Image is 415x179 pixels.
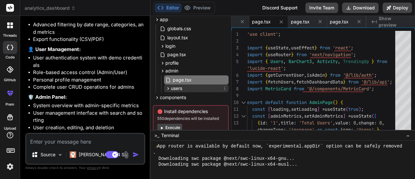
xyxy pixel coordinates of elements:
label: threads [3,33,17,38]
label: GitHub [4,77,16,83]
p: Always double-check its answers. Your in Bind [25,165,145,171]
span: '@/lib/auth' [343,72,374,78]
span: } [343,79,346,85]
span: ) [335,99,338,105]
span: : [351,127,353,133]
div: Click to collapse the range. [239,113,248,120]
span: ] [317,106,320,112]
span: , [304,72,307,78]
span: from [348,79,359,85]
span: useRouter [268,52,291,58]
div: 8 [231,85,239,92]
span: admin [165,68,178,74]
span: , [356,120,359,126]
span: , [283,58,286,64]
div: 2 [231,38,239,45]
span: ; [372,86,374,92]
span: from [320,45,330,51]
div: 9 [231,92,239,99]
span: . [153,149,156,156]
span: { [340,99,343,105]
div: 7 [231,79,239,85]
span: 0 [353,120,356,126]
span: App router is available by default now, `experimental.appDir` option can be safely removed [157,143,402,149]
span: fetchDashboardData [296,79,343,85]
span: isAdmin [307,72,325,78]
img: Pick Models [57,152,63,158]
span: const [325,127,338,133]
span: : [283,127,286,133]
img: attachment [123,151,130,159]
button: Download [342,3,379,13]
span: : [294,120,296,126]
span: 'next/navigation' [309,52,353,58]
button: Execute [157,124,182,132]
span: 550 dependencies will be installed [157,116,224,121]
span: analytics_dashboard [25,5,76,11]
strong: 🛡️ Admin Panel: [28,94,67,100]
span: from [294,86,304,92]
span: users [171,85,182,92]
span: 0 [379,120,382,126]
span: page.tsx [172,76,192,84]
span: , [312,58,314,64]
span: Activity [317,58,338,64]
span: Users [270,58,283,64]
span: ; [353,52,356,58]
span: MetricCard [265,86,291,92]
span: 'increase' [289,127,314,133]
strong: 👤 User Management: [28,46,81,52]
span: ( [346,106,348,112]
span: true [348,106,359,112]
span: id [260,120,265,126]
span: change [359,120,374,126]
span: , [338,127,340,133]
div: Discord Support [258,3,302,13]
span: profile [165,60,179,66]
label: code [6,55,15,60]
div: 3 [231,45,239,51]
span: , [294,79,296,85]
span: app [160,16,168,23]
span: , [302,113,304,119]
span: import [247,72,263,78]
div: 6 [231,72,239,79]
span: [ [268,113,270,119]
div: 11 [231,106,239,113]
span: ⚠ [156,143,157,149]
li: System overview with admin-specific metrics [33,102,144,109]
span: >_ [154,132,159,139]
span: function [286,99,307,105]
span: const [252,106,265,112]
div: Click to collapse the range. [239,99,248,106]
p: Source [41,151,55,158]
span: } [377,127,379,133]
span: BarChart3 [289,58,312,64]
div: 4 [231,51,239,58]
span: ; [283,65,286,71]
span: } [314,45,317,51]
span: { [257,120,260,126]
span: Downloading swc package @next/swc-linux-x64-gnu... [159,156,295,162]
span: title [281,120,294,126]
span: Show preview [379,15,410,28]
span: '@/components/MetricCard' [307,86,372,92]
span: default [265,99,283,105]
button: Deploy [383,3,412,13]
span: '1' [270,120,278,126]
span: 'use client' [247,31,278,37]
button: − [405,130,411,141]
span: ; [361,106,364,112]
span: , [379,127,382,133]
button: Preview [182,3,213,12]
span: { [265,52,268,58]
li: User management interface with search and sorting [33,109,144,124]
span: , [278,120,281,126]
span: } [325,72,327,78]
span: value [335,120,348,126]
span: : [348,120,351,126]
span: import [247,58,263,64]
p: [PERSON_NAME] 4 S.. [79,151,127,158]
span: export [247,99,263,105]
span: useState [268,45,289,51]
